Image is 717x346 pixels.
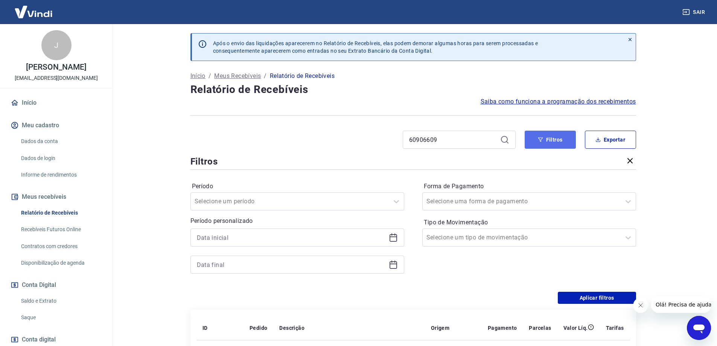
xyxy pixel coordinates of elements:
[9,117,104,134] button: Meu cadastro
[9,189,104,205] button: Meus recebíveis
[9,95,104,111] a: Início
[488,324,517,332] p: Pagamento
[214,72,261,81] a: Meus Recebíveis
[633,298,648,313] iframe: Fechar mensagem
[529,324,551,332] p: Parcelas
[18,239,104,254] a: Contratos com credores
[18,222,104,237] a: Recebíveis Futuros Online
[9,277,104,293] button: Conta Digital
[18,310,104,325] a: Saque
[190,155,218,168] h5: Filtros
[192,182,403,191] label: Período
[197,259,386,270] input: Data final
[18,255,104,271] a: Disponibilização de agenda
[190,72,206,81] a: Início
[431,324,449,332] p: Origem
[585,131,636,149] button: Exportar
[264,72,266,81] p: /
[409,134,497,145] input: Busque pelo número do pedido
[18,134,104,149] a: Dados da conta
[190,82,636,97] h4: Relatório de Recebíveis
[213,40,538,55] p: Após o envio das liquidações aparecerem no Relatório de Recebíveis, elas podem demorar algumas ho...
[22,334,56,345] span: Conta digital
[15,74,98,82] p: [EMAIL_ADDRESS][DOMAIN_NAME]
[687,316,711,340] iframe: Botão para abrir a janela de mensagens
[190,216,404,226] p: Período personalizado
[424,218,635,227] label: Tipo de Movimentação
[606,324,624,332] p: Tarifas
[424,182,635,191] label: Forma de Pagamento
[279,324,304,332] p: Descrição
[525,131,576,149] button: Filtros
[202,324,208,332] p: ID
[481,97,636,106] a: Saiba como funciona a programação dos recebimentos
[5,5,63,11] span: Olá! Precisa de ajuda?
[18,151,104,166] a: Dados de login
[681,5,708,19] button: Sair
[197,232,386,243] input: Data inicial
[18,293,104,309] a: Saldo e Extrato
[651,296,711,313] iframe: Mensagem da empresa
[270,72,335,81] p: Relatório de Recebíveis
[18,205,104,221] a: Relatório de Recebíveis
[18,167,104,183] a: Informe de rendimentos
[41,30,72,60] div: J
[250,324,267,332] p: Pedido
[558,292,636,304] button: Aplicar filtros
[26,63,86,71] p: [PERSON_NAME]
[563,324,588,332] p: Valor Líq.
[209,72,211,81] p: /
[9,0,58,23] img: Vindi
